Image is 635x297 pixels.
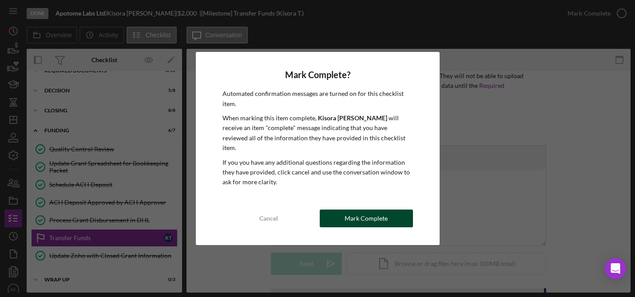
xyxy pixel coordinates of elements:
p: When marking this item complete, will receive an item "complete" message indicating that you have... [222,113,413,153]
button: Mark Complete [320,210,413,227]
p: Automated confirmation messages are turned on for this checklist item. [222,89,413,109]
div: Mark Complete [345,210,388,227]
b: Kisora [PERSON_NAME] [318,114,387,122]
h4: Mark Complete? [222,70,413,80]
div: Open Intercom Messenger [605,258,626,279]
div: Cancel [259,210,278,227]
p: If you you have any additional questions regarding the information they have provided, click canc... [222,158,413,187]
button: Cancel [222,210,316,227]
